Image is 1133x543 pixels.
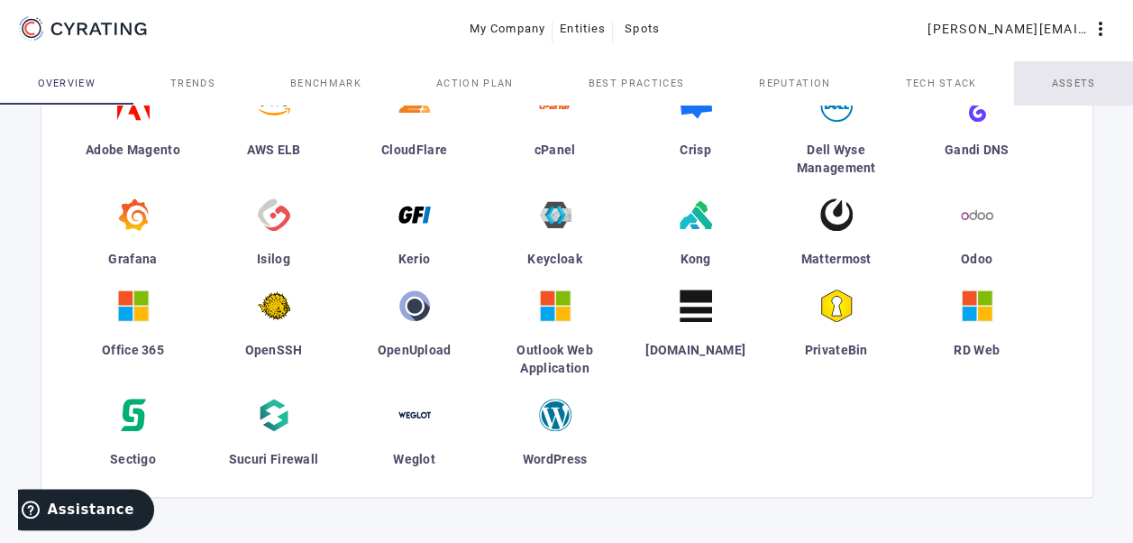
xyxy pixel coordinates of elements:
mat-icon: more_vert [1090,18,1111,40]
span: My Company [470,14,546,43]
a: PrivateBin [773,282,900,391]
a: Crisp [633,82,759,191]
span: Keycloak [527,252,581,266]
span: Reputation [759,78,830,88]
a: Kerio [352,191,478,282]
a: Keycloak [492,191,618,282]
span: Gandi DNS [945,143,1010,157]
a: WordPress [492,391,618,483]
a: Odoo [914,191,1040,282]
span: Spots [625,14,660,43]
span: Weglot [393,452,435,466]
a: Office 365 [70,282,196,391]
iframe: Ouvre un widget dans lequel vous pouvez trouver plus d’informations [18,489,154,534]
a: RD Web [914,282,1040,391]
span: [PERSON_NAME][EMAIL_ADDRESS][PERSON_NAME][DOMAIN_NAME] [927,14,1090,43]
span: Isilog [257,252,290,266]
span: Grafana [108,252,157,266]
span: AWS ELB [246,143,300,157]
a: Gandi DNS [914,82,1040,191]
span: Crisp [680,143,711,157]
span: Sectigo [110,452,156,466]
span: Adobe Magento [86,143,180,157]
span: Outlook Web Application [516,343,592,375]
span: Trends [170,78,215,88]
a: AWS ELB [211,82,337,191]
span: OpenSSH [244,343,302,357]
span: Action Plan [436,78,514,88]
a: Adobe Magento [70,82,196,191]
a: Sucuri Firewall [211,391,337,483]
button: Entities [553,13,613,45]
a: OpenUpload [352,282,478,391]
span: Dell Wyse Management [797,143,876,175]
a: Outlook Web Application [492,282,618,391]
span: Kerio [398,252,431,266]
a: Weglot [352,391,478,483]
span: PrivateBin [805,343,868,357]
a: Isilog [211,191,337,282]
a: OpenSSH [211,282,337,391]
span: Mattermost [801,252,872,266]
span: OpenUpload [378,343,452,357]
span: Sucuri Firewall [229,452,319,466]
a: Kong [633,191,759,282]
button: [PERSON_NAME][EMAIL_ADDRESS][PERSON_NAME][DOMAIN_NAME] [920,13,1119,45]
span: Benchmark [290,78,361,88]
g: CYRATING [51,23,147,35]
a: Grafana [70,191,196,282]
span: cPanel [535,143,576,157]
a: Sectigo [70,391,196,483]
span: Best practices [589,78,684,88]
span: Overview [38,78,96,88]
a: CloudFlare [352,82,478,191]
span: [DOMAIN_NAME] [645,343,745,357]
a: cPanel [492,82,618,191]
span: Office 365 [102,343,164,357]
span: Odoo [961,252,992,266]
span: Assets [1052,78,1096,88]
button: My Company [462,13,553,45]
span: Tech Stack [905,78,976,88]
span: Kong [680,252,710,266]
span: Entities [560,14,606,43]
span: CloudFlare [381,143,447,157]
span: RD Web [954,343,1000,357]
a: [DOMAIN_NAME] [633,282,759,391]
a: Mattermost [773,191,900,282]
span: WordPress [523,452,588,466]
a: Dell Wyse Management [773,82,900,191]
button: Spots [613,13,671,45]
